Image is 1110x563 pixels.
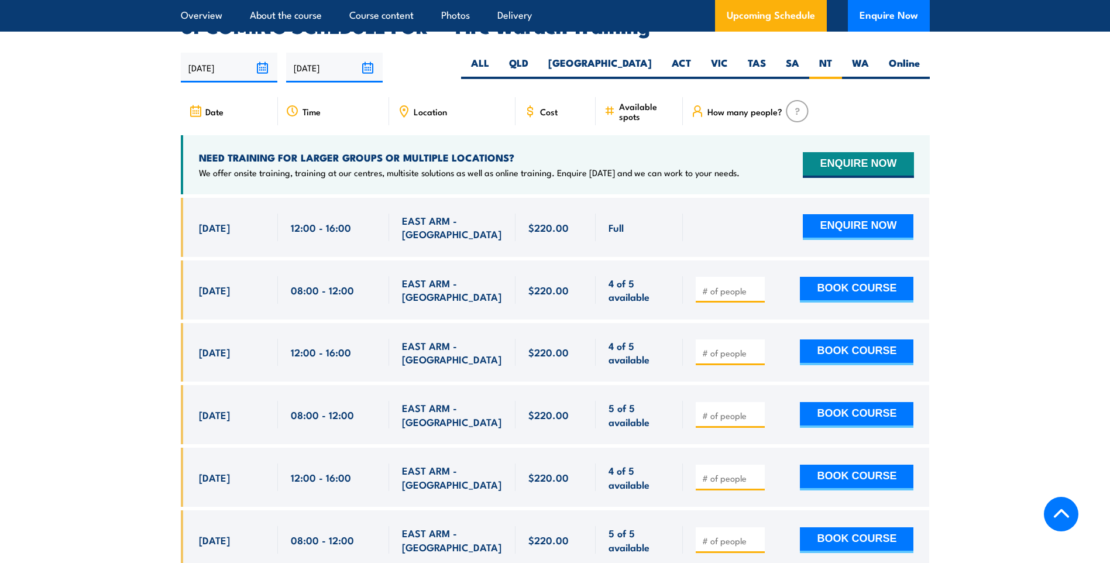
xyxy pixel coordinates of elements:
[702,410,761,421] input: # of people
[291,345,351,359] span: 12:00 - 16:00
[776,56,809,79] label: SA
[803,152,913,178] button: ENQUIRE NOW
[528,533,569,547] span: $220.00
[199,283,230,297] span: [DATE]
[402,339,503,366] span: EAST ARM - [GEOGRAPHIC_DATA]
[609,221,624,234] span: Full
[199,408,230,421] span: [DATE]
[402,464,503,491] span: EAST ARM - [GEOGRAPHIC_DATA]
[662,56,701,79] label: ACT
[879,56,930,79] label: Online
[528,408,569,421] span: $220.00
[414,107,447,116] span: Location
[199,151,740,164] h4: NEED TRAINING FOR LARGER GROUPS OR MULTIPLE LOCATIONS?
[702,535,761,547] input: # of people
[800,277,913,303] button: BOOK COURSE
[205,107,224,116] span: Date
[538,56,662,79] label: [GEOGRAPHIC_DATA]
[528,221,569,234] span: $220.00
[702,472,761,484] input: # of people
[707,107,782,116] span: How many people?
[619,101,675,121] span: Available spots
[528,283,569,297] span: $220.00
[181,53,277,83] input: From date
[402,526,503,554] span: EAST ARM - [GEOGRAPHIC_DATA]
[803,214,913,240] button: ENQUIRE NOW
[286,53,383,83] input: To date
[528,345,569,359] span: $220.00
[199,345,230,359] span: [DATE]
[800,339,913,365] button: BOOK COURSE
[499,56,538,79] label: QLD
[738,56,776,79] label: TAS
[540,107,558,116] span: Cost
[461,56,499,79] label: ALL
[291,533,354,547] span: 08:00 - 12:00
[842,56,879,79] label: WA
[528,471,569,484] span: $220.00
[702,285,761,297] input: # of people
[303,107,321,116] span: Time
[609,276,670,304] span: 4 of 5 available
[701,56,738,79] label: VIC
[609,339,670,366] span: 4 of 5 available
[609,526,670,554] span: 5 of 5 available
[291,221,351,234] span: 12:00 - 16:00
[199,167,740,178] p: We offer onsite training, training at our centres, multisite solutions as well as online training...
[291,471,351,484] span: 12:00 - 16:00
[402,401,503,428] span: EAST ARM - [GEOGRAPHIC_DATA]
[291,283,354,297] span: 08:00 - 12:00
[402,276,503,304] span: EAST ARM - [GEOGRAPHIC_DATA]
[199,471,230,484] span: [DATE]
[800,465,913,490] button: BOOK COURSE
[291,408,354,421] span: 08:00 - 12:00
[199,221,230,234] span: [DATE]
[800,527,913,553] button: BOOK COURSE
[702,347,761,359] input: # of people
[181,18,930,34] h2: UPCOMING SCHEDULE FOR - "Fire Warden Training"
[800,402,913,428] button: BOOK COURSE
[609,401,670,428] span: 5 of 5 available
[809,56,842,79] label: NT
[199,533,230,547] span: [DATE]
[609,464,670,491] span: 4 of 5 available
[402,214,503,241] span: EAST ARM - [GEOGRAPHIC_DATA]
